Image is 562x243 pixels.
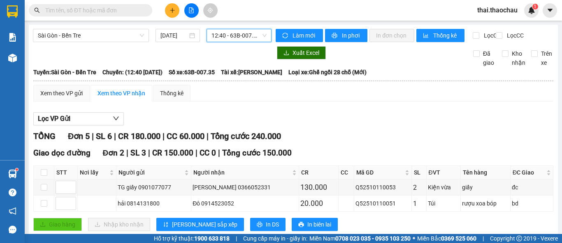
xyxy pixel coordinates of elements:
span: In biên lai [307,220,331,229]
span: Đơn 5 [68,131,90,141]
div: Q52510110053 [355,183,410,192]
span: Lọc CR [481,31,502,40]
span: Tài xế: [PERSON_NAME] [221,68,282,77]
p: Nhận: [64,9,122,17]
div: bd [512,199,552,208]
span: message [9,226,16,234]
span: download [283,50,289,57]
span: | [92,131,94,141]
span: Kho nhận [509,49,529,67]
button: aim [203,3,218,18]
button: printerIn biên lai [292,218,338,231]
div: [PERSON_NAME] 0366052331 [193,183,297,192]
span: 1 [534,4,536,9]
div: Đô 0914523052 [193,199,297,208]
div: giấy [462,183,509,192]
span: CC 60.000 [167,131,204,141]
sup: 1 [532,4,538,9]
span: Làm mới [293,31,316,40]
span: Bến Tre [81,9,104,17]
span: thai.thaochau [471,5,524,15]
input: 11/10/2025 [160,31,188,40]
span: Số xe: 63B-007.35 [169,68,215,77]
span: sort-ascending [163,222,169,228]
span: ⚪️ [413,237,415,240]
button: uploadGiao hàng [33,218,82,231]
div: Q52510110051 [355,199,410,208]
span: Loại xe: Ghế ngồi 28 chỗ (Mới) [288,68,367,77]
th: Tên hàng [461,166,511,179]
span: Người nhận [193,168,290,177]
span: Mã GD [356,168,403,177]
span: | [483,234,484,243]
span: | [207,131,209,141]
span: | [114,131,116,141]
input: Tìm tên, số ĐT hoặc mã đơn [45,6,142,15]
td: CR: [3,42,63,53]
span: | [126,148,128,158]
div: 1 [413,198,425,209]
span: | [195,148,197,158]
button: downloadNhập kho nhận [88,218,150,231]
th: CR [299,166,339,179]
span: Thống kê [433,31,458,40]
span: search [34,7,40,13]
span: copyright [516,236,522,241]
div: đc [512,183,552,192]
span: | [218,148,220,158]
span: CC 0 [200,148,216,158]
span: Chuyến: (12:40 [DATE]) [102,68,163,77]
div: 130.000 [300,182,337,193]
div: TG giấy 0901077077 [118,183,190,192]
span: SL 6 [96,131,112,141]
span: 1 - Hộp (pt) [3,57,36,65]
span: 0903845378 [3,27,40,35]
button: file-add [184,3,199,18]
strong: 0708 023 035 - 0935 103 250 [335,235,411,242]
th: CC [339,166,355,179]
span: Miền Bắc [417,234,476,243]
div: 20.000 [300,198,337,209]
span: In phơi [342,31,361,40]
span: Đơn 2 [103,148,125,158]
span: 12:40 - 63B-007.35 [211,29,267,42]
span: 1 [118,57,122,66]
img: warehouse-icon [8,170,17,178]
span: 0 [13,43,17,51]
span: CR 180.000 [118,131,160,141]
span: TỔNG [33,131,56,141]
span: Giao dọc đường [33,148,91,158]
span: printer [257,222,262,228]
span: Xuất Excel [293,48,319,57]
span: 0913683853 [64,27,101,35]
button: caret-down [543,3,557,18]
button: printerIn DS [250,218,286,231]
span: ĐC Giao [513,168,545,177]
button: printerIn phơi [325,29,367,42]
img: logo-vxr [7,5,18,18]
span: [PERSON_NAME] sắp xếp [172,220,237,229]
span: | [163,131,165,141]
span: question-circle [9,189,16,196]
span: | [148,148,150,158]
span: Trên xe [538,49,555,67]
div: Kiện vừa [428,183,460,192]
span: file-add [188,7,194,13]
span: Miền Nam [309,234,411,243]
button: bar-chartThống kê [416,29,464,42]
img: solution-icon [8,33,17,42]
span: plus [170,7,175,13]
div: Xem theo VP gửi [40,89,83,98]
span: CR 150.000 [152,148,193,158]
span: sync [282,33,289,39]
span: In DS [266,220,279,229]
span: Sài Gòn - Bến Tre [38,29,144,42]
strong: 1900 633 818 [194,235,230,242]
div: Thống kê [160,89,183,98]
th: STT [54,166,78,179]
button: plus [165,3,179,18]
span: printer [298,222,304,228]
b: Tuyến: Sài Gòn - Bến Tre [33,69,96,75]
span: Đã giao [480,49,497,67]
button: syncLàm mới [276,29,323,42]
